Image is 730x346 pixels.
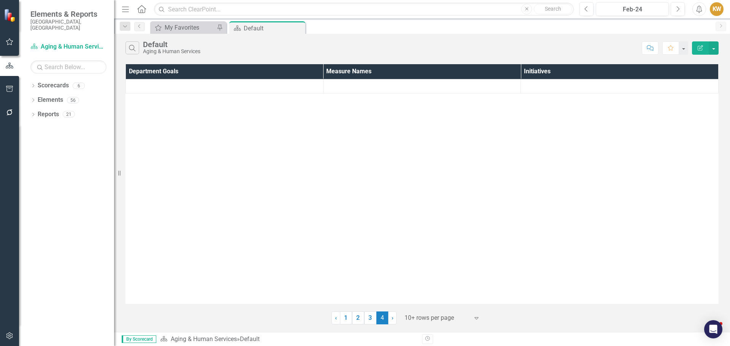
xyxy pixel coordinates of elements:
[4,8,17,22] img: ClearPoint Strategy
[392,314,394,321] span: ›
[165,23,215,32] div: My Favorites
[534,4,572,14] button: Search
[704,320,722,338] div: Open Intercom Messenger
[30,60,106,74] input: Search Below...
[376,311,389,324] span: 4
[30,9,106,19] span: Elements & Reports
[335,314,337,321] span: ‹
[160,335,416,344] div: »
[710,2,724,16] button: KW
[545,6,561,12] span: Search
[340,311,352,324] a: 1
[63,111,75,118] div: 21
[598,5,666,14] div: Feb-24
[364,311,376,324] a: 3
[73,82,85,89] div: 6
[352,311,364,324] a: 2
[122,335,156,343] span: By Scorecard
[143,49,200,54] div: Aging & Human Services
[143,40,200,49] div: Default
[152,23,215,32] a: My Favorites
[596,2,669,16] button: Feb-24
[38,110,59,119] a: Reports
[67,97,79,103] div: 56
[38,81,69,90] a: Scorecards
[154,3,574,16] input: Search ClearPoint...
[30,19,106,31] small: [GEOGRAPHIC_DATA], [GEOGRAPHIC_DATA]
[244,24,303,33] div: Default
[30,43,106,51] a: Aging & Human Services
[240,335,260,343] div: Default
[38,96,63,104] a: Elements
[171,335,237,343] a: Aging & Human Services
